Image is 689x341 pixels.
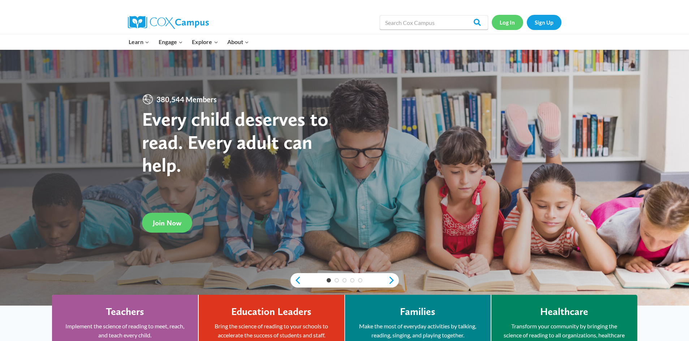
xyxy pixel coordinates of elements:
a: 5 [358,278,362,282]
a: Join Now [142,213,192,233]
span: 380,544 Members [154,94,220,105]
a: next [388,276,399,285]
button: Child menu of Learn [124,34,154,49]
a: previous [290,276,301,285]
a: Log In [492,15,523,30]
h4: Education Leaders [231,306,311,318]
a: 1 [327,278,331,282]
a: Sign Up [527,15,561,30]
p: Bring the science of reading to your schools to accelerate the success of students and staff. [210,321,333,340]
input: Search Cox Campus [380,15,488,30]
p: Make the most of everyday activities by talking, reading, singing, and playing together. [356,321,480,340]
strong: Every child deserves to read. Every adult can help. [142,108,328,177]
button: Child menu of About [223,34,254,49]
h4: Healthcare [540,306,588,318]
nav: Primary Navigation [124,34,254,49]
p: Implement the science of reading to meet, reach, and teach every child. [63,321,187,340]
a: 4 [350,278,354,282]
button: Child menu of Engage [154,34,188,49]
a: 2 [335,278,339,282]
span: Join Now [153,219,181,227]
a: 3 [343,278,347,282]
h4: Families [400,306,435,318]
nav: Secondary Navigation [492,15,561,30]
h4: Teachers [106,306,144,318]
img: Cox Campus [128,16,209,29]
button: Child menu of Explore [188,34,223,49]
div: content slider buttons [290,273,399,288]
